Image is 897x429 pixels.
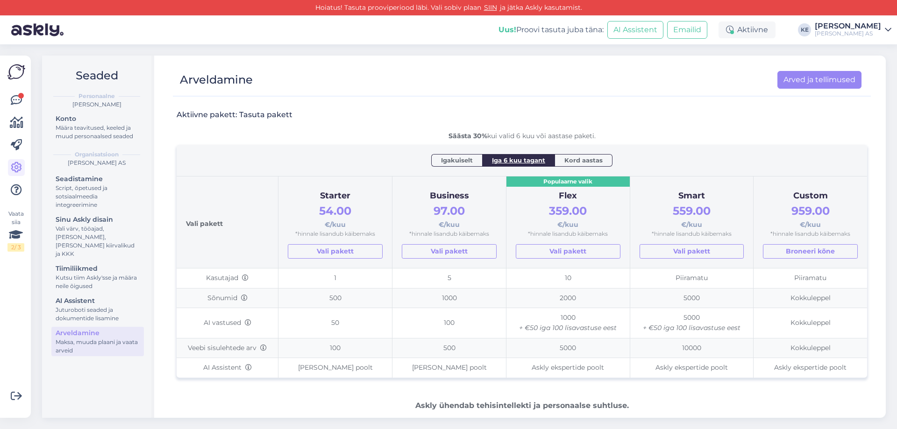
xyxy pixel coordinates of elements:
[392,268,506,288] td: 5
[516,244,620,259] a: Vali pakett
[441,155,473,165] span: Igakuiselt
[177,131,867,141] div: kui valid 6 kuu või aastase paketi.
[448,132,487,140] b: Säästa 30%
[56,274,140,290] div: Kutsu tiim Askly'sse ja määra neile õigused
[51,295,144,324] a: AI AssistentJuturoboti seaded ja dokumentide lisamine
[506,176,630,187] div: Populaarne valik
[402,202,497,230] div: €/kuu
[667,21,707,39] button: Emailid
[516,202,620,230] div: €/kuu
[7,243,24,252] div: 2 / 3
[815,22,881,30] div: [PERSON_NAME]
[177,268,278,288] td: Kasutajad
[56,338,140,355] div: Maksa, muuda plaani ja vaata arveid
[763,190,858,203] div: Custom
[630,268,754,288] td: Piiramatu
[56,114,140,124] div: Konto
[177,400,867,422] div: Toetame parimaid tiime, igal ajal, igas kanalis, igas keeles.
[51,173,144,211] a: SeadistamineScript, õpetused ja sotsiaalmeedia integreerimine
[56,225,140,258] div: Vali värv, tööajad, [PERSON_NAME], [PERSON_NAME] kiirvalikud ja KKK
[278,338,392,358] td: 100
[288,190,383,203] div: Starter
[180,71,253,89] div: Arveldamine
[492,155,545,165] span: Iga 6 kuu tagant
[288,202,383,230] div: €/kuu
[434,204,465,218] span: 97.00
[51,213,144,260] a: Sinu Askly disainVali värv, tööajad, [PERSON_NAME], [PERSON_NAME] kiirvalikud ja KKK
[640,244,744,259] a: Vali pakett
[319,204,351,218] span: 54.00
[630,288,754,308] td: 5000
[56,174,140,184] div: Seadistamine
[75,150,119,159] b: Organisatsioon
[607,21,663,39] button: AI Assistent
[763,244,858,259] button: Broneeri kõne
[56,124,140,141] div: Määra teavitused, keeled ja muud personaalsed seaded
[50,159,144,167] div: [PERSON_NAME] AS
[754,308,867,338] td: Kokkuleppel
[50,100,144,109] div: [PERSON_NAME]
[402,244,497,259] a: Vali pakett
[177,338,278,358] td: Veebi sisulehtede arv
[791,204,830,218] span: 959.00
[498,24,604,35] div: Proovi tasuta juba täna:
[278,288,392,308] td: 500
[7,63,25,81] img: Askly Logo
[278,308,392,338] td: 50
[516,190,620,203] div: Flex
[51,327,144,356] a: ArveldamineMaksa, muuda plaani ja vaata arveid
[719,21,776,38] div: Aktiivne
[415,401,629,410] b: Askly ühendab tehisintellekti ja personaalse suhtluse.
[640,202,744,230] div: €/kuu
[516,230,620,239] div: *hinnale lisandub käibemaks
[392,338,506,358] td: 500
[777,71,861,89] a: Arved ja tellimused
[640,230,744,239] div: *hinnale lisandub käibemaks
[640,190,744,203] div: Smart
[519,324,617,332] i: + €50 iga 100 lisavastuse eest
[763,230,858,239] div: *hinnale lisandub käibemaks
[288,230,383,239] div: *hinnale lisandub käibemaks
[754,338,867,358] td: Kokkuleppel
[50,67,144,84] h2: Seaded
[78,92,115,100] b: Personaalne
[56,296,140,306] div: AI Assistent
[815,30,881,37] div: [PERSON_NAME] AS
[815,22,891,37] a: [PERSON_NAME][PERSON_NAME] AS
[51,262,144,292] a: TiimiliikmedKutsu tiim Askly'sse ja määra neile õigused
[506,268,630,288] td: 10
[56,328,140,338] div: Arveldamine
[402,230,497,239] div: *hinnale lisandub käibemaks
[643,324,740,332] i: + €50 iga 100 lisavastuse eest
[288,244,383,259] a: Vali pakett
[177,308,278,338] td: AI vastused
[392,358,506,378] td: [PERSON_NAME] poolt
[630,308,754,338] td: 5000
[186,186,269,259] div: Vali pakett
[278,358,392,378] td: [PERSON_NAME] poolt
[392,288,506,308] td: 1000
[630,338,754,358] td: 10000
[798,23,811,36] div: KE
[278,268,392,288] td: 1
[392,308,506,338] td: 100
[481,3,500,12] a: SIIN
[564,155,603,165] span: Kord aastas
[177,358,278,378] td: AI Assistent
[506,338,630,358] td: 5000
[673,204,711,218] span: 559.00
[506,288,630,308] td: 2000
[56,264,140,274] div: Tiimiliikmed
[56,306,140,323] div: Juturoboti seaded ja dokumentide lisamine
[754,358,867,378] td: Askly ekspertide poolt
[630,358,754,378] td: Askly ekspertide poolt
[763,202,858,230] div: €/kuu
[506,308,630,338] td: 1000
[402,190,497,203] div: Business
[754,268,867,288] td: Piiramatu
[177,110,292,120] h3: Aktiivne pakett: Tasuta pakett
[51,113,144,142] a: KontoMäära teavitused, keeled ja muud personaalsed seaded
[498,25,516,34] b: Uus!
[754,288,867,308] td: Kokkuleppel
[549,204,587,218] span: 359.00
